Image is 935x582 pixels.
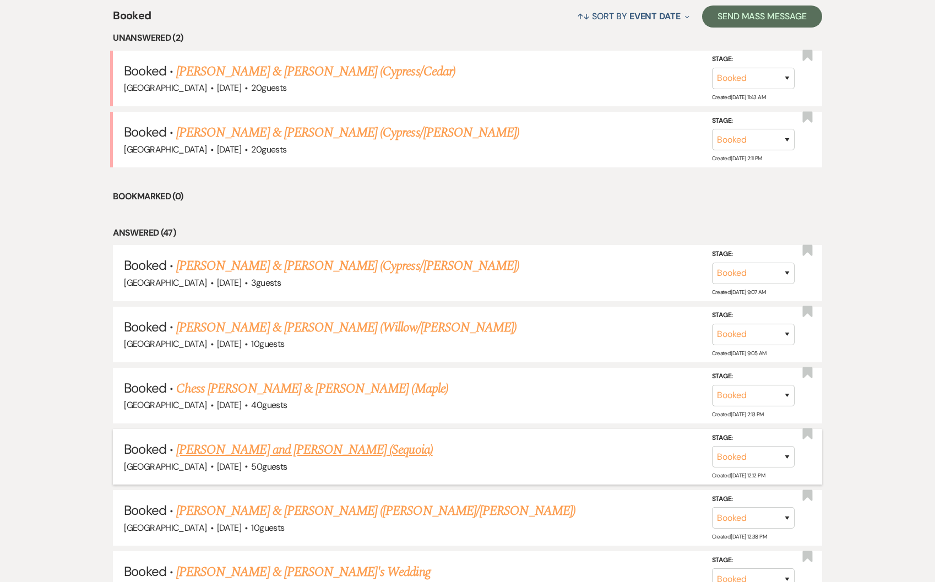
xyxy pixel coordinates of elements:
span: 20 guests [251,82,286,94]
span: 10 guests [251,338,284,350]
span: Booked [124,123,166,140]
a: [PERSON_NAME] & [PERSON_NAME] (Willow/[PERSON_NAME]) [176,318,517,338]
label: Stage: [712,53,795,66]
label: Stage: [712,248,795,260]
span: [DATE] [217,144,241,155]
span: Created: [DATE] 9:07 AM [712,288,766,295]
label: Stage: [712,493,795,505]
span: [GEOGRAPHIC_DATA] [124,144,206,155]
span: Booked [124,62,166,79]
span: [DATE] [217,338,241,350]
li: Bookmarked (0) [113,189,822,204]
span: [GEOGRAPHIC_DATA] [124,399,206,411]
a: [PERSON_NAME] and [PERSON_NAME] (Sequoia) [176,440,433,460]
label: Stage: [712,309,795,322]
span: 50 guests [251,461,287,472]
span: [DATE] [217,277,241,289]
span: Booked [124,502,166,519]
span: Created: [DATE] 2:13 PM [712,411,764,418]
label: Stage: [712,115,795,127]
label: Stage: [712,554,795,567]
span: 10 guests [251,522,284,534]
span: Booked [124,440,166,458]
a: [PERSON_NAME] & [PERSON_NAME] (Cypress/[PERSON_NAME]) [176,123,519,143]
label: Stage: [712,371,795,383]
span: 3 guests [251,277,281,289]
span: Created: [DATE] 12:12 PM [712,472,765,479]
a: [PERSON_NAME] & [PERSON_NAME] ([PERSON_NAME]/[PERSON_NAME]) [176,501,575,521]
button: Send Mass Message [702,6,822,28]
li: Unanswered (2) [113,31,822,45]
span: [GEOGRAPHIC_DATA] [124,82,206,94]
span: [DATE] [217,522,241,534]
span: Created: [DATE] 9:05 AM [712,350,767,357]
label: Stage: [712,432,795,444]
button: Sort By Event Date [573,2,694,31]
span: Created: [DATE] 11:43 AM [712,94,765,101]
a: [PERSON_NAME] & [PERSON_NAME]'s Wedding [176,562,431,582]
span: [GEOGRAPHIC_DATA] [124,461,206,472]
a: Chess [PERSON_NAME] & [PERSON_NAME] (Maple) [176,379,448,399]
span: [GEOGRAPHIC_DATA] [124,277,206,289]
span: 40 guests [251,399,287,411]
span: [DATE] [217,82,241,94]
a: [PERSON_NAME] & [PERSON_NAME] (Cypress/[PERSON_NAME]) [176,256,519,276]
span: Booked [124,318,166,335]
span: ↑↓ [577,10,590,22]
span: [GEOGRAPHIC_DATA] [124,338,206,350]
span: Event Date [629,10,681,22]
li: Answered (47) [113,226,822,240]
span: [DATE] [217,399,241,411]
span: Created: [DATE] 12:38 PM [712,533,767,540]
span: [GEOGRAPHIC_DATA] [124,522,206,534]
span: [DATE] [217,461,241,472]
span: Booked [124,379,166,396]
span: Booked [124,563,166,580]
a: [PERSON_NAME] & [PERSON_NAME] (Cypress/Cedar) [176,62,455,81]
span: Booked [124,257,166,274]
span: Created: [DATE] 2:11 PM [712,155,762,162]
span: 20 guests [251,144,286,155]
span: Booked [113,7,151,31]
